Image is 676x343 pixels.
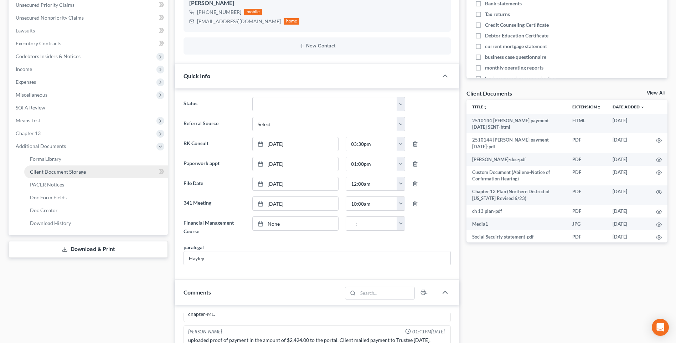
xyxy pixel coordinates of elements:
a: SOFA Review [10,101,168,114]
span: Unsecured Priority Claims [16,2,74,8]
span: Credit Counseling Certificate [485,21,549,29]
a: View All [647,91,665,96]
label: File Date [180,177,248,191]
span: Download History [30,220,71,226]
td: [DATE] [607,153,650,166]
span: Codebtors Insiders & Notices [16,53,81,59]
label: Paperwork appt [180,157,248,171]
div: Client Documents [466,89,512,97]
label: BK Consult [180,137,248,151]
td: [DATE] [607,133,650,153]
td: PDF [567,205,607,217]
span: Doc Creator [30,207,58,213]
td: ch 13 plan-pdf [466,205,567,217]
td: HTML [567,114,607,134]
a: Lawsuits [10,24,168,37]
a: Doc Creator [24,204,168,217]
input: -- : -- [346,217,397,230]
span: monthly operating reports [485,64,543,71]
td: [DATE] [607,185,650,205]
a: Executory Contracts [10,37,168,50]
input: -- : -- [346,137,397,151]
span: Unsecured Nonpriority Claims [16,15,84,21]
label: Financial Management Course [180,216,248,238]
td: PDF [567,185,607,205]
td: PDF [567,166,607,185]
input: -- : -- [346,197,397,210]
i: expand_more [640,105,645,109]
span: business case questionnaire [485,53,546,61]
td: [DATE] [607,205,650,217]
div: [PHONE_NUMBER] [197,9,241,16]
span: PACER Notices [30,181,64,188]
a: None [253,217,338,230]
i: unfold_more [597,105,601,109]
div: Open Intercom Messenger [652,319,669,336]
span: Miscellaneous [16,92,47,98]
div: paralegal [184,244,204,251]
a: Doc Form Fields [24,191,168,204]
span: Chapter 13 [16,130,41,136]
div: [PERSON_NAME] [188,328,222,335]
input: Search... [358,287,414,299]
div: mobile [244,9,262,15]
a: Download History [24,217,168,230]
span: SOFA Review [16,104,45,111]
td: Media1 [466,217,567,230]
a: [DATE] [253,197,338,210]
label: 341 Meeting [180,196,248,211]
a: Extensionunfold_more [572,104,601,109]
div: home [284,18,299,25]
span: Expenses [16,79,36,85]
span: current mortgage statement [485,43,547,50]
input: -- : -- [346,177,397,191]
td: Custom Document (Abilene-Notice of Confirmation Hearing) [466,166,567,185]
a: [DATE] [253,177,338,191]
span: Client Document Storage [30,169,86,175]
td: Social Secuirty statement-pdf [466,230,567,243]
a: Forms Library [24,153,168,165]
button: New Contact [189,43,445,49]
a: Titleunfold_more [472,104,487,109]
td: Chapter 13 Plan (Northern District of [US_STATE] Revised 6/23) [466,185,567,205]
td: PDF [567,153,607,166]
span: Tax returns [485,11,510,18]
label: Status [180,97,248,111]
a: Client Document Storage [24,165,168,178]
span: Quick Info [184,72,210,79]
td: PDF [567,230,607,243]
span: Additional Documents [16,143,66,149]
span: Executory Contracts [16,40,61,46]
span: Means Test [16,117,40,123]
td: [DATE] [607,217,650,230]
td: 2510144 [PERSON_NAME] payment [DATE]-pdf [466,133,567,153]
div: [EMAIL_ADDRESS][DOMAIN_NAME] [197,18,281,25]
td: 2510144 [PERSON_NAME] payment [DATE] SENT-html [466,114,567,134]
a: Unsecured Nonpriority Claims [10,11,168,24]
span: Doc Form Fields [30,194,67,200]
span: business case income projection [485,75,556,82]
span: Lawsuits [16,27,35,34]
label: Referral Source [180,117,248,131]
td: JPG [567,217,607,230]
span: Forms Library [30,156,61,162]
a: Date Added expand_more [613,104,645,109]
input: -- [184,251,450,265]
a: Download & Print [9,241,168,258]
td: PDF [567,133,607,153]
input: -- : -- [346,157,397,171]
a: PACER Notices [24,178,168,191]
span: Income [16,66,32,72]
span: Comments [184,289,211,296]
td: [DATE] [607,230,650,243]
span: 01:41PM[DATE] [412,328,445,335]
a: [DATE] [253,137,338,151]
i: unfold_more [483,105,487,109]
span: Debtor Education Certificate [485,32,548,39]
td: [DATE] [607,114,650,134]
td: [DATE] [607,166,650,185]
td: [PERSON_NAME]-dec-pdf [466,153,567,166]
a: [DATE] [253,157,338,171]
